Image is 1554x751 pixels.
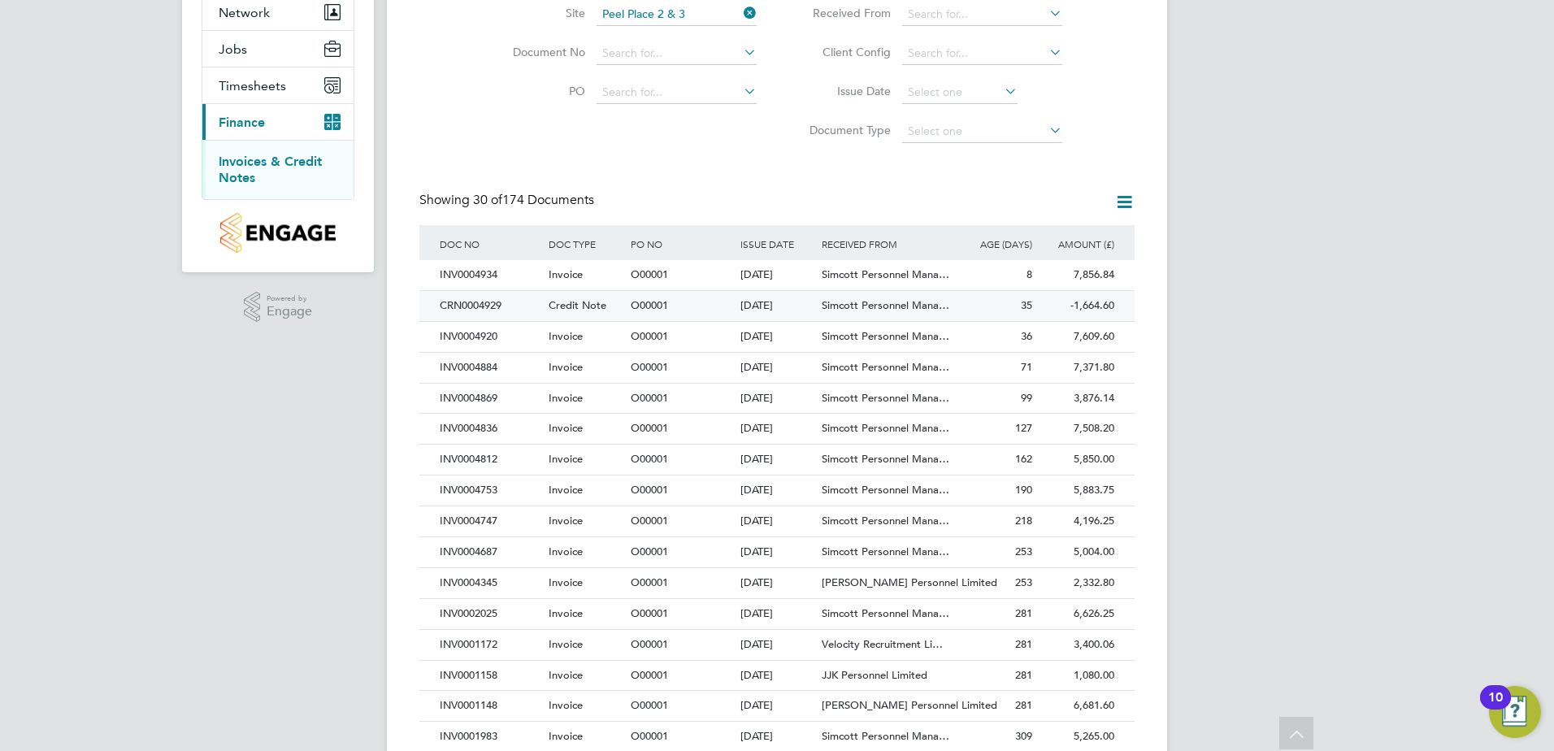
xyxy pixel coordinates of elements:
[1036,661,1118,691] div: 1,080.00
[436,445,545,475] div: INV0004812
[631,637,668,651] span: O00001
[736,599,818,629] div: [DATE]
[797,6,891,20] label: Received From
[492,45,585,59] label: Document No
[1036,691,1118,721] div: 6,681.60
[1021,391,1032,405] span: 99
[202,213,354,253] a: Go to home page
[549,637,583,651] span: Invoice
[822,391,949,405] span: Simcott Personnel Mana…
[1015,483,1032,497] span: 190
[736,537,818,567] div: [DATE]
[902,81,1018,104] input: Select one
[822,298,949,312] span: Simcott Personnel Mana…
[219,115,265,130] span: Finance
[1021,329,1032,343] span: 36
[436,260,545,290] div: INV0004934
[473,192,594,208] span: 174 Documents
[1036,291,1118,321] div: -1,664.60
[549,267,583,281] span: Invoice
[1015,514,1032,527] span: 218
[736,475,818,506] div: [DATE]
[797,123,891,137] label: Document Type
[631,298,668,312] span: O00001
[1036,353,1118,383] div: 7,371.80
[822,729,949,743] span: Simcott Personnel Mana…
[436,291,545,321] div: CRN0004929
[436,322,545,352] div: INV0004920
[597,42,757,65] input: Search for...
[549,514,583,527] span: Invoice
[631,391,668,405] span: O00001
[492,84,585,98] label: PO
[631,729,668,743] span: O00001
[736,384,818,414] div: [DATE]
[736,225,818,263] div: ISSUE DATE
[822,329,949,343] span: Simcott Personnel Mana…
[822,514,949,527] span: Simcott Personnel Mana…
[1036,475,1118,506] div: 5,883.75
[902,42,1062,65] input: Search for...
[1036,568,1118,598] div: 2,332.80
[736,291,818,321] div: [DATE]
[822,545,949,558] span: Simcott Personnel Mana…
[1036,225,1118,263] div: AMOUNT (£)
[549,298,606,312] span: Credit Note
[219,154,322,185] a: Invoices & Credit Notes
[1488,697,1503,718] div: 10
[822,575,997,589] span: [PERSON_NAME] Personnel Limited
[1015,545,1032,558] span: 253
[822,267,949,281] span: Simcott Personnel Mana…
[631,329,668,343] span: O00001
[436,414,545,444] div: INV0004836
[492,6,585,20] label: Site
[822,421,949,435] span: Simcott Personnel Mana…
[597,81,757,104] input: Search for...
[436,568,545,598] div: INV0004345
[549,329,583,343] span: Invoice
[1036,384,1118,414] div: 3,876.14
[219,5,270,20] span: Network
[597,3,757,26] input: Search for...
[1036,537,1118,567] div: 5,004.00
[549,545,583,558] span: Invoice
[1489,686,1541,738] button: Open Resource Center, 10 new notifications
[549,575,583,589] span: Invoice
[1021,360,1032,374] span: 71
[736,260,818,290] div: [DATE]
[219,78,286,93] span: Timesheets
[1015,668,1032,682] span: 281
[1015,452,1032,466] span: 162
[736,661,818,691] div: [DATE]
[436,691,545,721] div: INV0001148
[436,225,545,263] div: DOC NO
[1036,445,1118,475] div: 5,850.00
[631,575,668,589] span: O00001
[818,225,954,263] div: RECEIVED FROM
[1036,599,1118,629] div: 6,626.25
[436,475,545,506] div: INV0004753
[631,452,668,466] span: O00001
[419,192,597,209] div: Showing
[902,3,1062,26] input: Search for...
[436,537,545,567] div: INV0004687
[1015,575,1032,589] span: 253
[822,698,997,712] span: [PERSON_NAME] Personnel Limited
[627,225,736,263] div: PO NO
[1036,414,1118,444] div: 7,508.20
[220,213,335,253] img: countryside-properties-logo-retina.png
[736,691,818,721] div: [DATE]
[736,506,818,536] div: [DATE]
[436,630,545,660] div: INV0001172
[244,292,313,323] a: Powered byEngage
[1015,421,1032,435] span: 127
[822,668,927,682] span: JJK Personnel Limited
[1015,606,1032,620] span: 281
[436,661,545,691] div: INV0001158
[1021,298,1032,312] span: 35
[202,140,354,199] div: Finance
[736,353,818,383] div: [DATE]
[1015,698,1032,712] span: 281
[736,322,818,352] div: [DATE]
[1036,322,1118,352] div: 7,609.60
